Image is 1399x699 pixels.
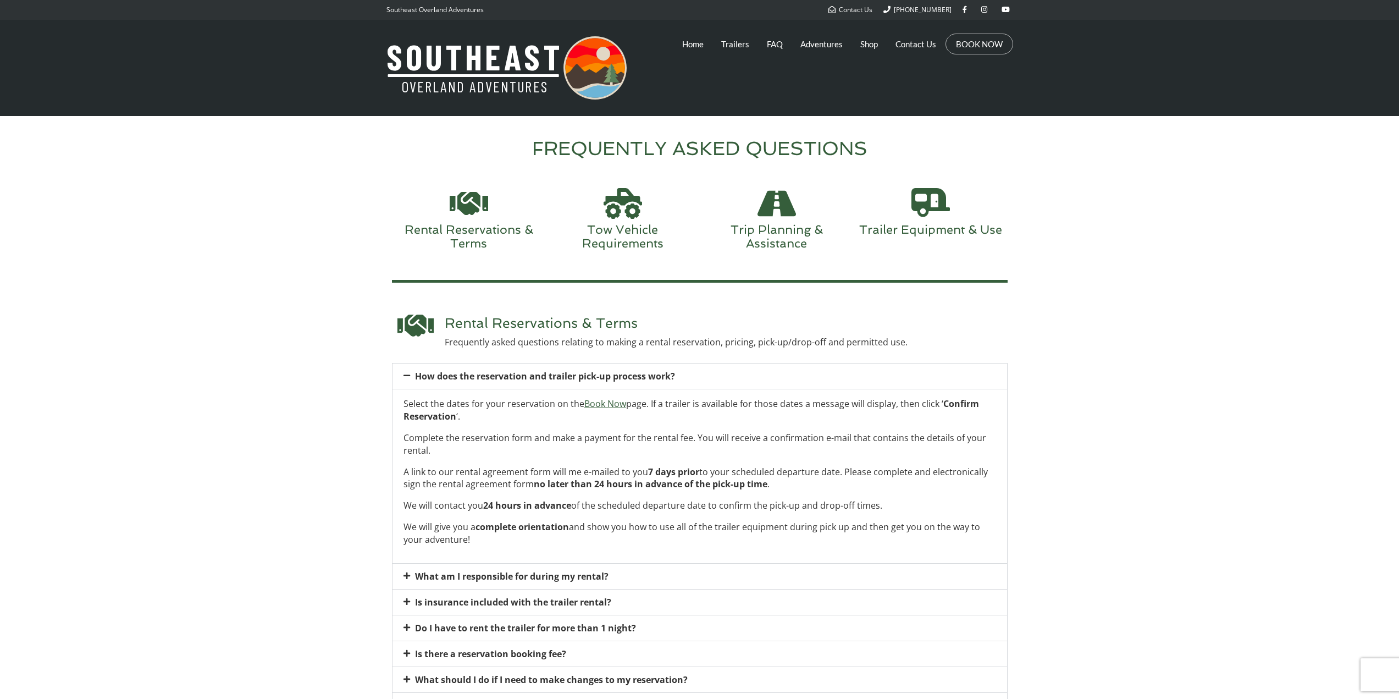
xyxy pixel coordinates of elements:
[800,30,843,58] a: Adventures
[415,570,609,582] a: What am I responsible for during my rental?
[883,5,952,14] a: [PHONE_NUMBER]
[403,499,996,512] p: We will contact you of the scheduled departure date to confirm the pick-up and drop-off times.
[392,641,1007,667] div: Is there a reservation booking fee?
[415,370,675,382] a: How does the reservation and trailer pick-up process work?
[956,38,1003,49] a: BOOK NOW
[403,398,996,423] p: Select the dates for your reservation on the page. If a trailer is available for those dates a me...
[721,30,749,58] a: Trailers
[767,30,783,58] a: FAQ
[584,398,626,410] a: Book Now
[415,648,566,660] a: Is there a reservation booking fee?
[445,336,908,349] p: Frequently asked questions relating to making a rental reservation, pricing, pick-up/drop-off and...
[403,432,996,457] p: Complete the reservation form and make a payment for the rental fee. You will receive a confirmat...
[475,521,569,533] strong: complete orientation
[731,222,823,250] a: Trip Planning & Assistance
[415,596,611,608] a: Is insurance included with the trailer rental?
[483,499,571,511] strong: 24 hours in advance
[405,222,533,250] a: Rental Reservations & Terms
[403,466,996,491] p: A link to our rental agreement form will me e-mailed to you to your scheduled departure date. Ple...
[582,222,663,250] a: Tow Vehicle Requirements
[894,5,952,14] span: [PHONE_NUMBER]
[392,564,1007,589] div: What am I responsible for during my rental?
[392,615,1007,641] div: Do I have to rent the trailer for more than 1 night?
[859,222,1002,236] a: Trailer Equipment & Use
[648,466,699,478] strong: 7 days prior
[395,138,1005,159] h2: FREQUENTLY ASKED QUESTIONS
[415,622,636,634] a: Do I have to rent the trailer for more than 1 night?
[386,3,484,17] p: Southeast Overland Adventures
[392,364,1007,389] div: How does the reservation and trailer pick-up process work?
[386,36,627,100] img: Southeast Overland Adventures
[895,30,936,58] a: Contact Us
[839,5,872,14] span: Contact Us
[860,30,878,58] a: Shop
[403,521,996,546] p: We will give you a and show you how to use all of the trailer equipment during pick up and then g...
[828,5,872,14] a: Contact Us
[445,315,638,331] span: Rental Reservations & Terms
[534,478,767,490] strong: no later than 24 hours in advance of the pick-up time
[403,398,979,422] strong: Confirm Reservation
[682,30,704,58] a: Home
[392,590,1007,615] div: Is insurance included with the trailer rental?
[392,667,1007,692] div: What should I do if I need to make changes to my reservation?
[415,674,688,686] a: What should I do if I need to make changes to my reservation?
[392,389,1007,563] div: How does the reservation and trailer pick-up process work?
